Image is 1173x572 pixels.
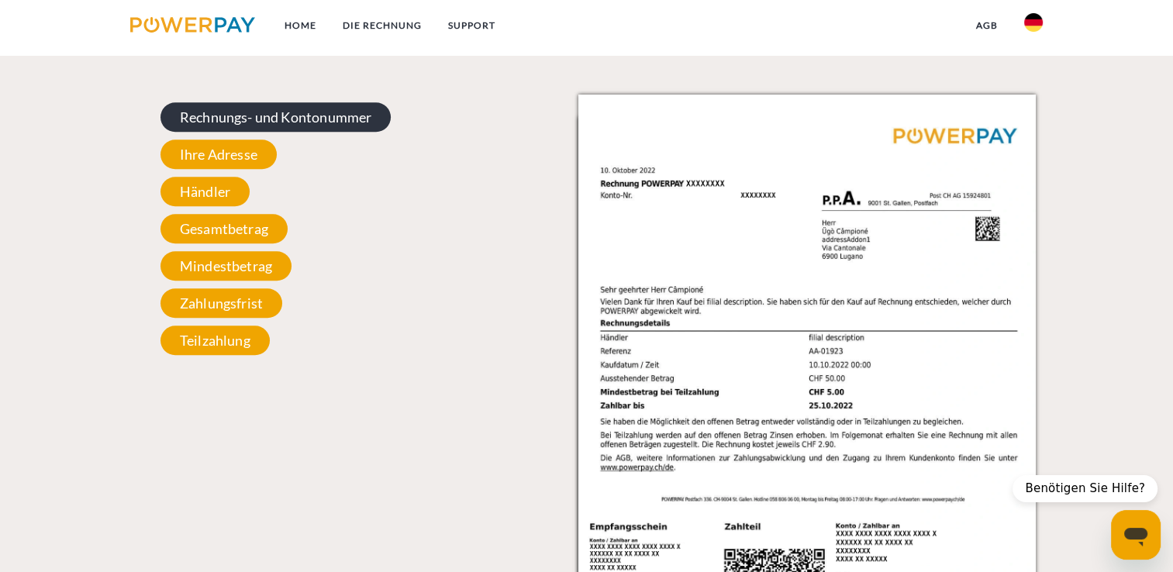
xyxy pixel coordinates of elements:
[329,12,435,40] a: DIE RECHNUNG
[160,326,270,355] span: Teilzahlung
[1013,475,1157,502] div: Benötigen Sie Hilfe?
[435,12,509,40] a: SUPPORT
[160,251,292,281] span: Mindestbetrag
[160,102,392,132] span: Rechnungs- und Kontonummer
[160,177,250,206] span: Händler
[130,17,255,33] img: logo-powerpay.svg
[160,288,282,318] span: Zahlungsfrist
[160,140,277,169] span: Ihre Adresse
[160,214,288,243] span: Gesamtbetrag
[271,12,329,40] a: Home
[1024,13,1043,32] img: de
[963,12,1011,40] a: agb
[1111,510,1161,560] iframe: Schaltfläche zum Öffnen des Messaging-Fensters; Konversation läuft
